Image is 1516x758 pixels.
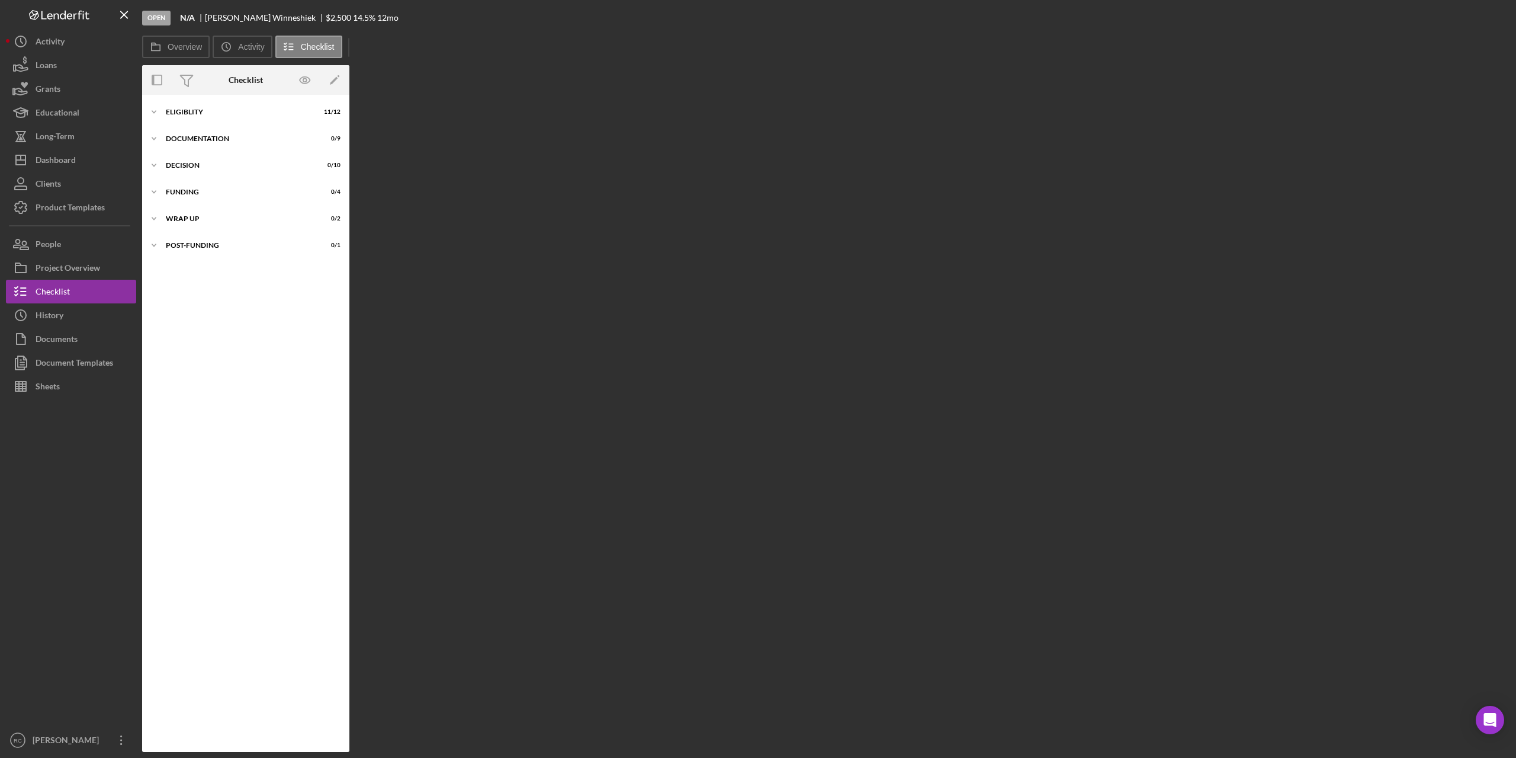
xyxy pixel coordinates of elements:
[319,135,341,142] div: 0 / 9
[36,256,100,283] div: Project Overview
[6,351,136,375] button: Document Templates
[301,42,335,52] label: Checklist
[166,135,311,142] div: Documentation
[36,232,61,259] div: People
[229,75,263,85] div: Checklist
[6,232,136,256] button: People
[166,188,311,196] div: Funding
[14,737,22,744] text: RC
[30,728,107,755] div: [PERSON_NAME]
[36,77,60,104] div: Grants
[6,148,136,172] button: Dashboard
[6,53,136,77] button: Loans
[6,196,136,219] button: Product Templates
[319,188,341,196] div: 0 / 4
[142,36,210,58] button: Overview
[142,11,171,25] div: Open
[319,108,341,116] div: 11 / 12
[166,242,311,249] div: Post-Funding
[275,36,342,58] button: Checklist
[36,124,75,151] div: Long-Term
[36,30,65,56] div: Activity
[36,351,113,378] div: Document Templates
[1476,706,1504,734] div: Open Intercom Messenger
[36,53,57,80] div: Loans
[238,42,264,52] label: Activity
[6,303,136,327] button: History
[36,327,78,354] div: Documents
[36,280,70,306] div: Checklist
[6,30,136,53] button: Activity
[36,101,79,127] div: Educational
[180,13,195,23] b: N/A
[36,148,76,175] div: Dashboard
[36,303,63,330] div: History
[6,101,136,124] button: Educational
[6,256,136,280] button: Project Overview
[166,108,311,116] div: Eligiblity
[326,12,351,23] span: $2,500
[6,77,136,101] button: Grants
[36,172,61,199] div: Clients
[6,728,136,752] button: RC[PERSON_NAME]
[213,36,272,58] button: Activity
[205,13,326,23] div: [PERSON_NAME] Winneshiek
[319,215,341,222] div: 0 / 2
[166,162,311,169] div: Decision
[168,42,202,52] label: Overview
[6,124,136,148] button: Long-Term
[6,172,136,196] button: Clients
[6,375,136,398] button: Sheets
[6,327,136,351] button: Documents
[319,242,341,249] div: 0 / 1
[319,162,341,169] div: 0 / 10
[353,13,375,23] div: 14.5 %
[377,13,399,23] div: 12 mo
[6,280,136,303] button: Checklist
[36,375,60,401] div: Sheets
[36,196,105,222] div: Product Templates
[166,215,311,222] div: Wrap up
